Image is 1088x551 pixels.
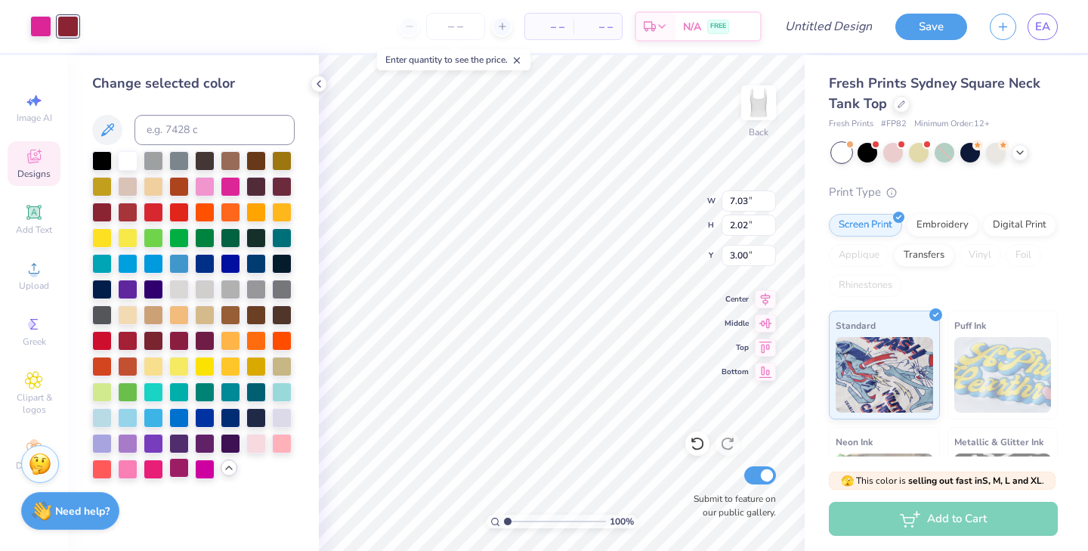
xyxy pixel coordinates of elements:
span: Clipart & logos [8,392,60,416]
div: Back [749,125,768,139]
span: Add Text [16,224,52,236]
strong: selling out fast in S, M, L and XL [908,475,1042,487]
div: Screen Print [829,214,902,237]
span: Top [722,342,749,353]
a: EA [1028,14,1058,40]
input: e.g. 7428 c [134,115,295,145]
span: Neon Ink [836,434,873,450]
span: N/A [683,19,701,35]
span: EA [1035,18,1050,36]
strong: Need help? [55,504,110,518]
span: # FP82 [881,118,907,131]
img: Standard [836,337,933,413]
span: Fresh Prints Sydney Square Neck Tank Top [829,74,1040,113]
span: This color is . [841,474,1044,488]
span: – – [534,19,564,35]
span: Center [722,294,749,305]
button: Save [895,14,967,40]
div: Print Type [829,184,1058,201]
label: Submit to feature on our public gallery. [685,492,776,519]
span: Minimum Order: 12 + [914,118,990,131]
span: Fresh Prints [829,118,873,131]
div: Change selected color [92,73,295,94]
div: Transfers [894,244,954,267]
span: Decorate [16,460,52,472]
div: Embroidery [907,214,978,237]
span: Middle [722,318,749,329]
span: Image AI [17,112,52,124]
div: Vinyl [959,244,1001,267]
div: Applique [829,244,889,267]
div: Rhinestones [829,274,902,297]
div: Enter quantity to see the price. [377,49,530,70]
span: – – [583,19,613,35]
img: Metallic & Glitter Ink [954,453,1052,529]
span: Greek [23,336,46,348]
span: Designs [17,168,51,180]
img: Back [743,88,774,118]
img: Puff Ink [954,337,1052,413]
span: Metallic & Glitter Ink [954,434,1043,450]
input: – – [426,13,485,40]
span: 100 % [610,515,634,528]
div: Digital Print [983,214,1056,237]
img: Neon Ink [836,453,933,529]
span: 🫣 [841,474,854,488]
div: Foil [1006,244,1041,267]
span: Bottom [722,367,749,377]
span: Standard [836,317,876,333]
span: Upload [19,280,49,292]
span: Puff Ink [954,317,986,333]
span: FREE [710,21,726,32]
input: Untitled Design [773,11,884,42]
